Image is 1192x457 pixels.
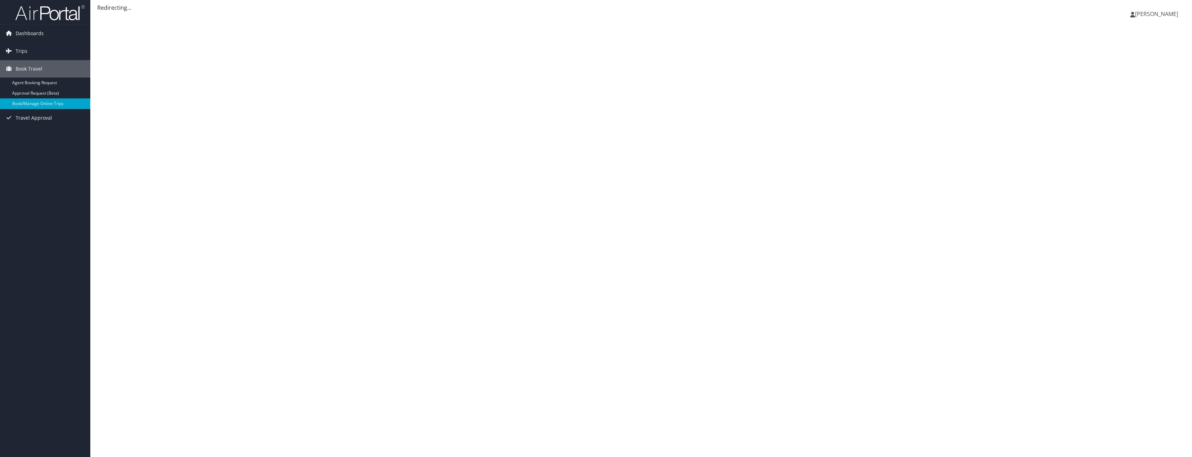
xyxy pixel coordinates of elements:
span: Book Travel [16,60,42,78]
span: Travel Approval [16,109,52,127]
img: airportal-logo.png [15,5,85,21]
a: [PERSON_NAME] [1130,3,1185,24]
span: Trips [16,42,27,60]
span: [PERSON_NAME] [1135,10,1178,18]
div: Redirecting... [97,3,1185,12]
span: Dashboards [16,25,44,42]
